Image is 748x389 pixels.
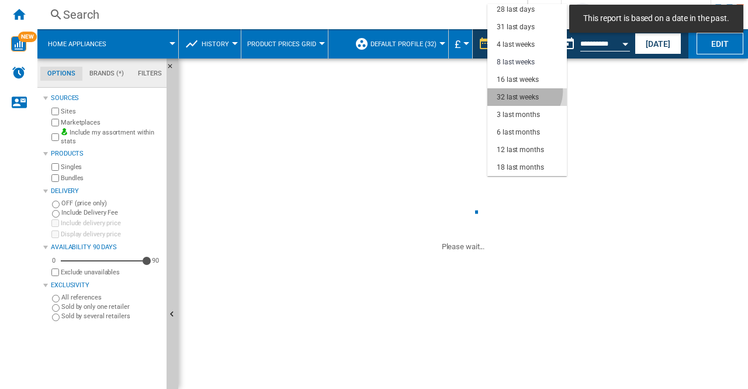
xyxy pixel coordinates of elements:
[497,5,535,15] div: 28 last days
[497,92,539,102] div: 32 last weeks
[497,75,539,85] div: 16 last weeks
[497,57,535,67] div: 8 last weeks
[580,13,733,25] span: This report is based on a date in the past.
[497,110,540,120] div: 3 last months
[497,22,535,32] div: 31 last days
[497,163,544,173] div: 18 last months
[497,128,540,137] div: 6 last months
[497,40,535,50] div: 4 last weeks
[497,145,544,155] div: 12 last months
